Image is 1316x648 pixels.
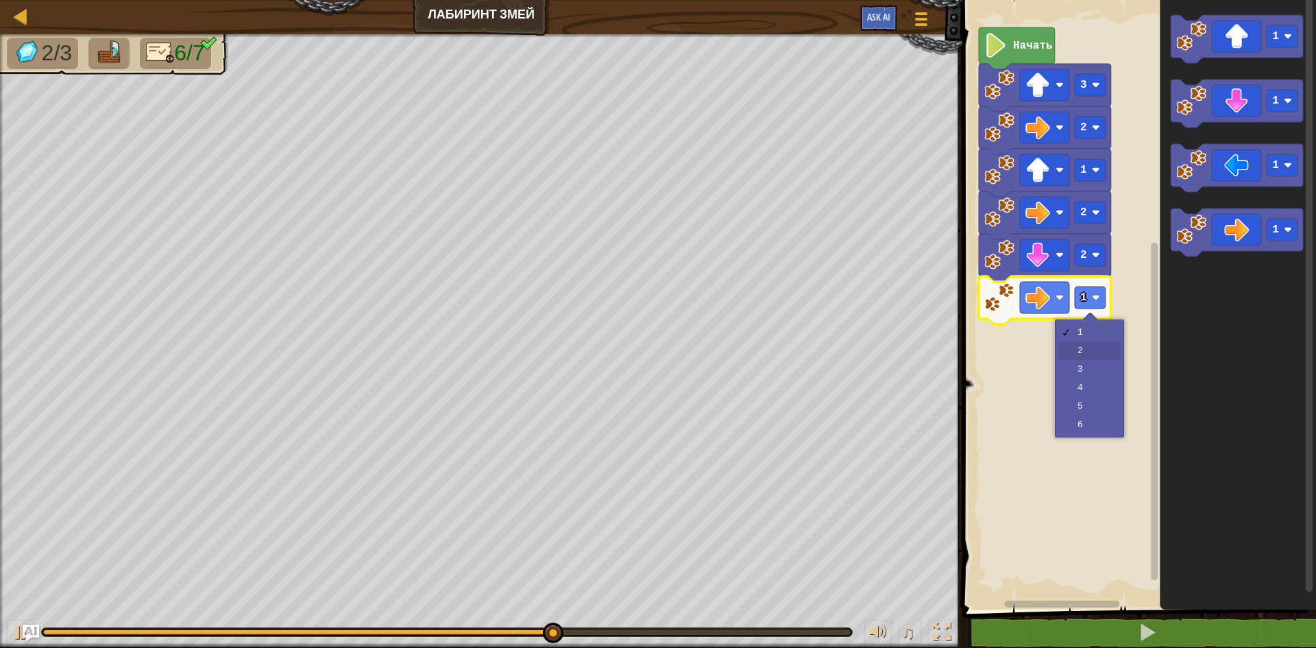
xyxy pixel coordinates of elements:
li: Соберите драгоценные камни. [7,38,78,69]
text: 1 [1272,95,1279,107]
button: Показать меню игры [904,5,938,38]
div: 6 [1077,420,1110,430]
span: 2/3 [42,40,72,65]
div: 4 [1077,383,1110,393]
text: 3 [1080,79,1087,91]
text: 2 [1080,249,1087,261]
div: 5 [1077,401,1110,411]
div: 3 [1077,364,1110,374]
span: 6/7 [174,40,204,65]
button: Ask AI [860,5,897,31]
span: ♫ [901,622,915,643]
button: Переключить полноэкранный режим [928,620,955,648]
li: Только 7 строк кода [140,38,211,69]
button: Ask AI [23,625,39,641]
button: ♫ [899,620,922,648]
button: Регулировать громкость [864,620,892,648]
span: Ask AI [867,10,890,23]
text: 1 [1272,30,1279,43]
li: Иди к кресту [88,38,130,69]
text: 1 [1080,291,1087,304]
button: Ctrl + P: Play [7,620,34,648]
text: 1 [1272,159,1279,171]
text: 1 [1272,224,1279,236]
div: 1 [1077,327,1110,337]
div: 2 [1077,346,1110,356]
text: 2 [1080,206,1087,219]
text: Начать [1013,40,1053,52]
text: 2 [1080,121,1087,134]
text: 1 [1080,164,1087,176]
